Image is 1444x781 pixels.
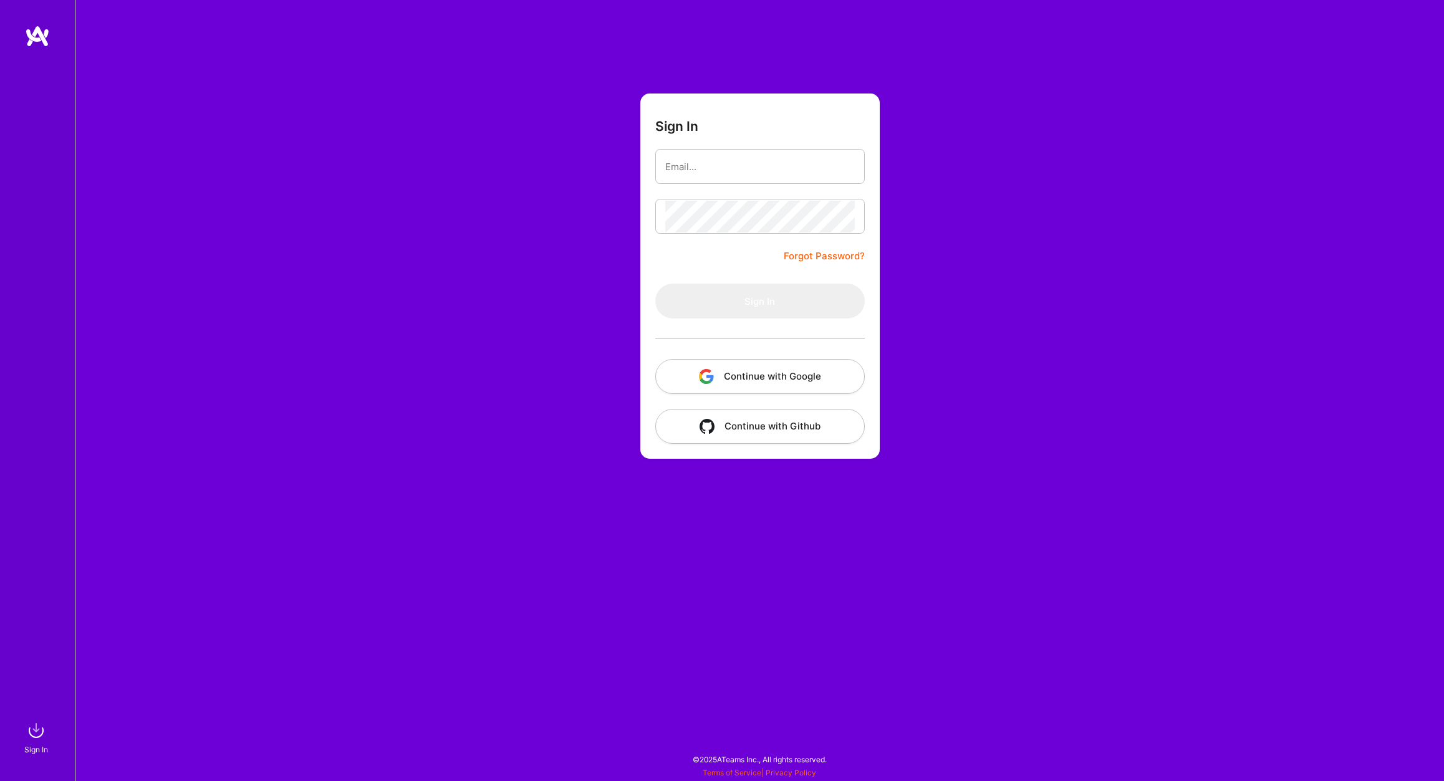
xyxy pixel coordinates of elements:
[703,768,761,777] a: Terms of Service
[700,419,715,434] img: icon
[75,744,1444,775] div: © 2025 ATeams Inc., All rights reserved.
[25,25,50,47] img: logo
[26,718,49,756] a: sign inSign In
[665,151,855,183] input: Email...
[784,249,865,264] a: Forgot Password?
[655,118,698,134] h3: Sign In
[766,768,816,777] a: Privacy Policy
[655,359,865,394] button: Continue with Google
[699,369,714,384] img: icon
[24,718,49,743] img: sign in
[655,284,865,319] button: Sign In
[703,768,816,777] span: |
[24,743,48,756] div: Sign In
[655,409,865,444] button: Continue with Github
